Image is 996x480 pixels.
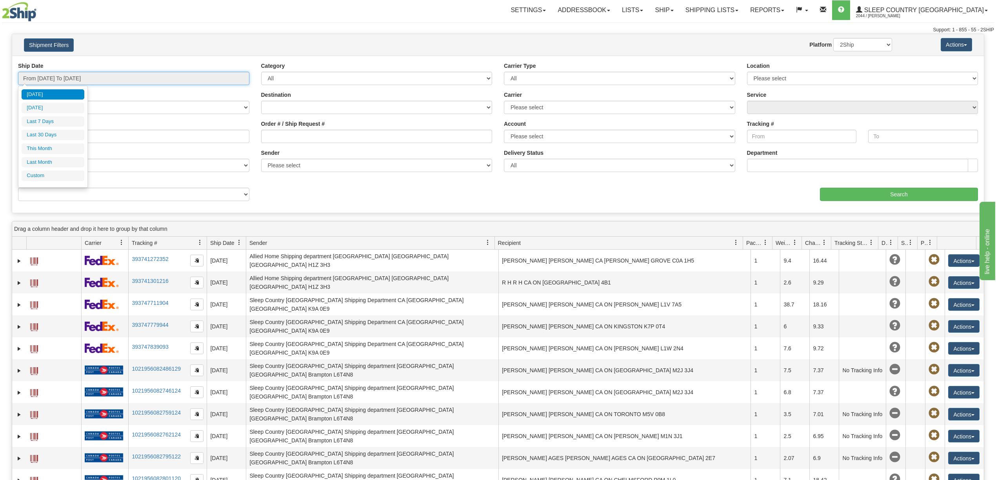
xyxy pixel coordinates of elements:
[498,272,751,293] td: R H R H CA ON [GEOGRAPHIC_DATA] 4B1
[929,298,940,309] span: Pickup Not Assigned
[30,364,38,376] a: Label
[929,386,940,397] span: Pickup Not Assigned
[839,447,886,469] td: No Tracking Info
[85,453,123,463] img: 20 - Canada Post
[862,7,984,13] span: Sleep Country [GEOGRAPHIC_DATA]
[30,451,38,464] a: Label
[190,408,204,420] button: Copy to clipboard
[948,364,980,377] button: Actions
[85,299,119,309] img: 2 - FedEx Express®
[132,344,168,350] a: 393747839093
[616,0,649,20] a: Lists
[132,431,181,438] a: 1021956082762124
[132,453,181,460] a: 1021956082795122
[207,293,246,315] td: [DATE]
[498,293,751,315] td: [PERSON_NAME] [PERSON_NAME] CA ON [PERSON_NAME] L1V 7A5
[2,2,36,22] img: logo2044.jpg
[751,447,780,469] td: 1
[15,279,23,287] a: Expand
[904,236,917,249] a: Shipment Issues filter column settings
[929,452,940,463] span: Pickup Not Assigned
[747,120,774,128] label: Tracking #
[246,250,498,272] td: Allied Home Shipping department [GEOGRAPHIC_DATA] [GEOGRAPHIC_DATA] [GEOGRAPHIC_DATA] H1Z 3H3
[246,381,498,403] td: Sleep Country [GEOGRAPHIC_DATA] Shipping department [GEOGRAPHIC_DATA] [GEOGRAPHIC_DATA] Brampton ...
[751,315,780,337] td: 1
[504,91,522,99] label: Carrier
[780,359,809,381] td: 7.5
[210,239,234,247] span: Ship Date
[780,381,809,403] td: 6.8
[22,157,84,168] li: Last Month
[759,236,772,249] a: Packages filter column settings
[747,149,778,157] label: Department
[881,239,888,247] span: Delivery Status
[751,293,780,315] td: 1
[132,256,168,262] a: 393741272352
[6,5,73,14] div: live help - online
[15,389,23,397] a: Expand
[15,455,23,462] a: Expand
[207,403,246,425] td: [DATE]
[729,236,743,249] a: Recipient filter column settings
[948,298,980,311] button: Actions
[889,430,900,441] span: No Tracking Info
[132,300,168,306] a: 393747711904
[85,431,123,441] img: 20 - Canada Post
[132,388,181,394] a: 1021956082746124
[15,345,23,353] a: Expand
[751,359,780,381] td: 1
[751,337,780,359] td: 1
[839,403,886,425] td: No Tracking Info
[818,236,831,249] a: Charge filter column settings
[889,298,900,309] span: Unknown
[929,276,940,287] span: Pickup Not Assigned
[85,343,119,353] img: 2 - FedEx Express®
[805,239,822,247] span: Charge
[747,62,770,70] label: Location
[115,236,128,249] a: Carrier filter column settings
[190,277,204,288] button: Copy to clipboard
[498,425,751,447] td: [PERSON_NAME] [PERSON_NAME] CA ON [PERSON_NAME] M1N 3J1
[15,257,23,265] a: Expand
[207,250,246,272] td: [DATE]
[889,452,900,463] span: No Tracking Info
[889,364,900,375] span: No Tracking Info
[751,250,780,272] td: 1
[780,425,809,447] td: 2.5
[261,91,291,99] label: Destination
[809,447,839,469] td: 6.9
[132,278,168,284] a: 393741301216
[780,293,809,315] td: 38.7
[22,89,84,100] li: [DATE]
[788,236,802,249] a: Weight filter column settings
[2,27,994,33] div: Support: 1 - 855 - 55 - 2SHIP
[929,364,940,375] span: Pickup Not Assigned
[246,293,498,315] td: Sleep Country [GEOGRAPHIC_DATA] Shipping Department CA [GEOGRAPHIC_DATA] [GEOGRAPHIC_DATA] K9A 0E9
[649,0,679,20] a: Ship
[498,359,751,381] td: [PERSON_NAME] [PERSON_NAME] CA ON [GEOGRAPHIC_DATA] M2J 3J4
[207,315,246,337] td: [DATE]
[889,408,900,419] span: No Tracking Info
[190,255,204,266] button: Copy to clipboard
[207,272,246,293] td: [DATE]
[30,429,38,442] a: Label
[839,359,886,381] td: No Tracking Info
[751,381,780,403] td: 1
[207,425,246,447] td: [DATE]
[207,447,246,469] td: [DATE]
[809,315,839,337] td: 9.33
[22,116,84,127] li: Last 7 Days
[18,62,44,70] label: Ship Date
[261,120,325,128] label: Order # / Ship Request #
[948,408,980,420] button: Actions
[901,239,908,247] span: Shipment Issues
[246,337,498,359] td: Sleep Country [GEOGRAPHIC_DATA] Shipping Department CA [GEOGRAPHIC_DATA] [GEOGRAPHIC_DATA] K9A 0E9
[22,103,84,113] li: [DATE]
[22,130,84,140] li: Last 30 Days
[15,301,23,309] a: Expand
[85,387,123,397] img: 20 - Canada Post
[85,409,123,419] img: 20 - Canada Post
[481,236,494,249] a: Sender filter column settings
[776,239,792,247] span: Weight
[780,337,809,359] td: 7.6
